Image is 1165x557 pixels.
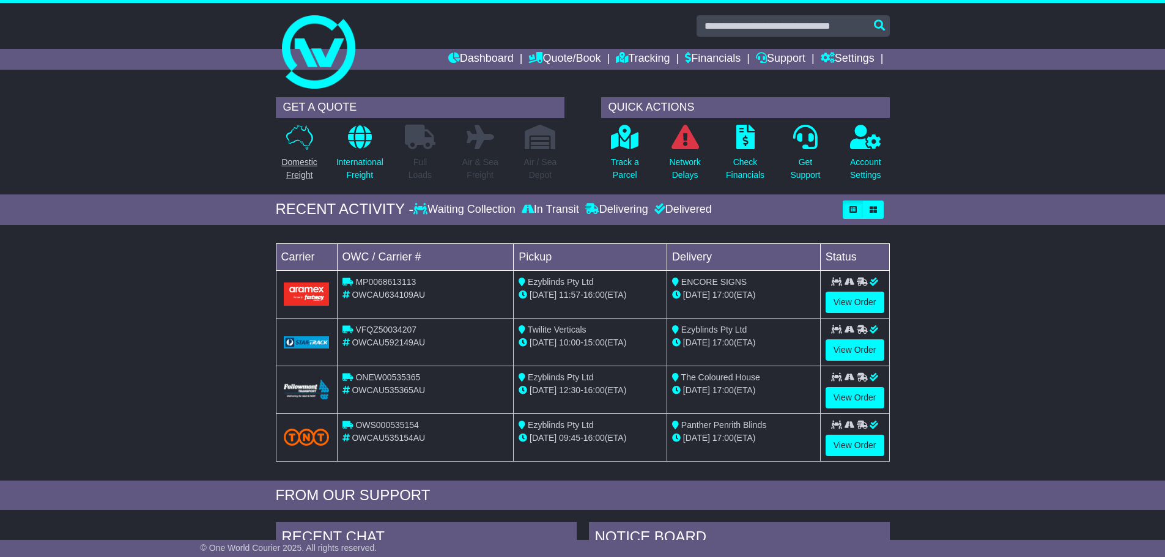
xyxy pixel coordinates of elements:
div: (ETA) [672,384,815,397]
span: The Coloured House [681,372,760,382]
span: OWCAU592149AU [352,338,425,347]
div: FROM OUR SUPPORT [276,487,890,504]
a: View Order [826,387,884,408]
a: Track aParcel [610,124,640,188]
span: VFQZ50034207 [355,325,416,334]
span: [DATE] [530,290,557,300]
a: View Order [826,292,884,313]
span: Ezyblinds Pty Ltd [528,277,593,287]
p: Full Loads [405,156,435,182]
td: Carrier [276,243,337,270]
span: ENCORE SIGNS [681,277,747,287]
span: 17:00 [712,338,734,347]
span: ONEW00535365 [355,372,420,382]
p: Domestic Freight [281,156,317,182]
span: OWCAU634109AU [352,290,425,300]
span: [DATE] [530,433,557,443]
span: OWCAU535365AU [352,385,425,395]
a: Settings [821,49,875,70]
img: TNT_Domestic.png [284,429,330,445]
div: Delivered [651,203,712,216]
p: Track a Parcel [611,156,639,182]
span: 10:00 [559,338,580,347]
a: Tracking [616,49,670,70]
img: Followmont_Transport.png [284,380,330,400]
div: NOTICE BOARD [589,522,890,555]
div: Delivering [582,203,651,216]
span: Twilite Verticals [528,325,586,334]
span: 17:00 [712,385,734,395]
div: (ETA) [672,289,815,301]
span: [DATE] [530,338,557,347]
img: Aramex.png [284,282,330,305]
div: RECENT ACTIVITY - [276,201,414,218]
span: 11:57 [559,290,580,300]
div: In Transit [519,203,582,216]
div: Waiting Collection [413,203,518,216]
img: GetCarrierServiceLogo [284,336,330,349]
p: Check Financials [726,156,764,182]
p: Air & Sea Freight [462,156,498,182]
span: 15:00 [583,338,605,347]
a: Support [756,49,805,70]
span: 17:00 [712,290,734,300]
span: 16:00 [583,290,605,300]
td: OWC / Carrier # [337,243,514,270]
td: Status [820,243,889,270]
div: RECENT CHAT [276,522,577,555]
a: AccountSettings [849,124,882,188]
span: OWS000535154 [355,420,419,430]
span: Ezyblinds Pty Ltd [528,420,593,430]
span: 12:30 [559,385,580,395]
td: Delivery [667,243,820,270]
a: Quote/Book [528,49,601,70]
div: GET A QUOTE [276,97,564,118]
span: Panther Penrith Blinds [681,420,766,430]
span: © One World Courier 2025. All rights reserved. [201,543,377,553]
span: [DATE] [530,385,557,395]
span: OWCAU535154AU [352,433,425,443]
span: [DATE] [683,290,710,300]
div: - (ETA) [519,384,662,397]
a: InternationalFreight [336,124,384,188]
span: [DATE] [683,433,710,443]
a: Financials [685,49,741,70]
span: 09:45 [559,433,580,443]
p: International Freight [336,156,383,182]
p: Air / Sea Depot [524,156,557,182]
div: QUICK ACTIONS [601,97,890,118]
span: 16:00 [583,385,605,395]
td: Pickup [514,243,667,270]
span: [DATE] [683,338,710,347]
span: Ezyblinds Pty Ltd [528,372,593,382]
a: View Order [826,435,884,456]
p: Account Settings [850,156,881,182]
span: MP0068613113 [355,277,416,287]
a: DomesticFreight [281,124,317,188]
span: 17:00 [712,433,734,443]
div: - (ETA) [519,432,662,444]
div: - (ETA) [519,289,662,301]
a: View Order [826,339,884,361]
a: GetSupport [790,124,821,188]
span: [DATE] [683,385,710,395]
a: Dashboard [448,49,514,70]
p: Network Delays [669,156,700,182]
p: Get Support [790,156,820,182]
div: (ETA) [672,336,815,349]
a: NetworkDelays [668,124,701,188]
div: - (ETA) [519,336,662,349]
a: CheckFinancials [725,124,765,188]
div: (ETA) [672,432,815,444]
span: 16:00 [583,433,605,443]
span: Ezyblinds Pty Ltd [681,325,747,334]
